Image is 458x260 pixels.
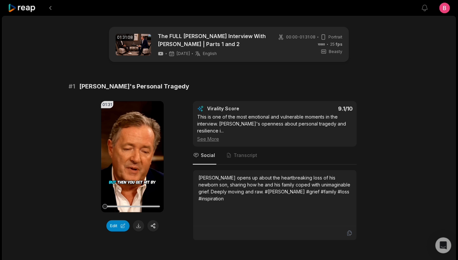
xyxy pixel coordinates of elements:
span: [PERSON_NAME]'s Personal Tragedy [79,82,189,91]
div: Virality Score [207,105,278,112]
span: # 1 [69,82,75,91]
div: See More [197,135,353,142]
video: Your browser does not support mp4 format. [101,101,164,212]
span: Transcript [234,152,257,159]
span: English [203,51,217,56]
div: Open Intercom Messenger [435,237,451,253]
div: This is one of the most emotional and vulnerable moments in the interview. [PERSON_NAME]'s openne... [197,113,353,142]
span: Beasty [329,49,342,55]
span: Social [201,152,215,159]
nav: Tabs [193,147,357,165]
span: 25 [330,41,342,47]
div: 9.1 /10 [282,105,353,112]
span: 00:00 - 01:31:08 [286,34,315,40]
span: fps [336,42,342,47]
span: Portrait [328,34,342,40]
button: Edit [106,220,130,232]
a: The FULL [PERSON_NAME] Interview With [PERSON_NAME] | Parts 1 and 2 [158,32,270,48]
div: [PERSON_NAME] opens up about the heartbreaking loss of his newborn son, sharing how he and his fa... [199,174,351,202]
span: [DATE] [177,51,190,56]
